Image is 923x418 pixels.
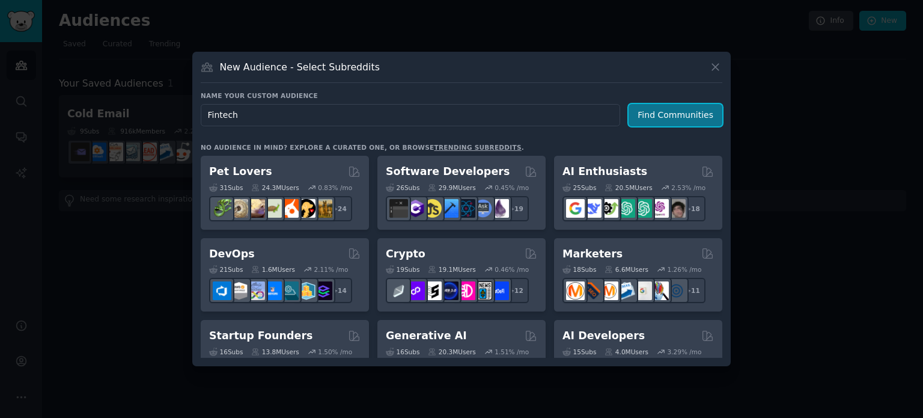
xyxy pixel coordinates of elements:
[201,91,722,100] h3: Name your custom audience
[386,265,419,274] div: 19 Sub s
[490,199,509,218] img: elixir
[406,199,425,218] img: csharp
[668,348,702,356] div: 3.29 % /mo
[650,199,669,218] img: OpenAIDev
[562,164,647,179] h2: AI Enthusiasts
[209,183,243,192] div: 31 Sub s
[562,247,623,262] h2: Marketers
[251,183,299,192] div: 24.3M Users
[251,348,299,356] div: 13.8M Users
[209,265,243,274] div: 21 Sub s
[671,183,705,192] div: 2.53 % /mo
[633,281,652,300] img: googleads
[495,265,529,274] div: 0.46 % /mo
[318,348,352,356] div: 1.50 % /mo
[230,281,248,300] img: AWS_Certified_Experts
[406,281,425,300] img: 0xPolygon
[440,281,458,300] img: web3
[389,199,408,218] img: software
[605,348,648,356] div: 4.0M Users
[680,278,705,303] div: + 11
[617,199,635,218] img: chatgpt_promptDesign
[220,61,380,73] h3: New Audience - Select Subreddits
[213,199,231,218] img: herpetology
[680,196,705,221] div: + 18
[562,265,596,274] div: 18 Sub s
[314,265,349,274] div: 2.11 % /mo
[263,281,282,300] img: DevOpsLinks
[562,348,596,356] div: 15 Sub s
[386,164,510,179] h2: Software Developers
[566,281,585,300] img: content_marketing
[566,199,585,218] img: GoogleGeminiAI
[474,199,492,218] img: AskComputerScience
[251,265,295,274] div: 1.6M Users
[246,199,265,218] img: leopardgeckos
[263,199,282,218] img: turtle
[428,183,475,192] div: 29.9M Users
[490,281,509,300] img: defi_
[633,199,652,218] img: chatgpt_prompts_
[562,328,645,343] h2: AI Developers
[201,143,524,152] div: No audience in mind? Explore a curated one, or browse .
[440,199,458,218] img: iOSProgramming
[434,144,521,151] a: trending subreddits
[457,199,475,218] img: reactnative
[650,281,669,300] img: MarketingResearch
[600,281,618,300] img: AskMarketing
[230,199,248,218] img: ballpython
[474,281,492,300] img: CryptoNews
[213,281,231,300] img: azuredevops
[667,199,686,218] img: ArtificalIntelligence
[386,328,467,343] h2: Generative AI
[495,348,529,356] div: 1.51 % /mo
[617,281,635,300] img: Emailmarketing
[605,265,648,274] div: 6.6M Users
[504,196,529,221] div: + 19
[583,281,602,300] img: bigseo
[327,196,352,221] div: + 24
[314,199,332,218] img: dogbreed
[209,164,272,179] h2: Pet Lovers
[280,199,299,218] img: cockatiel
[667,281,686,300] img: OnlineMarketing
[629,104,722,126] button: Find Communities
[297,199,315,218] img: PetAdvice
[504,278,529,303] div: + 12
[495,183,529,192] div: 0.45 % /mo
[297,281,315,300] img: aws_cdk
[327,278,352,303] div: + 14
[209,348,243,356] div: 16 Sub s
[280,281,299,300] img: platformengineering
[668,265,702,274] div: 1.26 % /mo
[605,183,652,192] div: 20.5M Users
[246,281,265,300] img: Docker_DevOps
[386,348,419,356] div: 16 Sub s
[457,281,475,300] img: defiblockchain
[386,183,419,192] div: 26 Sub s
[562,183,596,192] div: 25 Sub s
[209,247,255,262] h2: DevOps
[583,199,602,218] img: DeepSeek
[428,265,475,274] div: 19.1M Users
[201,104,620,126] input: Pick a short name, like "Digital Marketers" or "Movie-Goers"
[386,247,425,262] h2: Crypto
[428,348,475,356] div: 20.3M Users
[314,281,332,300] img: PlatformEngineers
[423,281,442,300] img: ethstaker
[423,199,442,218] img: learnjavascript
[209,328,312,343] h2: Startup Founders
[600,199,618,218] img: AItoolsCatalog
[318,183,352,192] div: 0.83 % /mo
[389,281,408,300] img: ethfinance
